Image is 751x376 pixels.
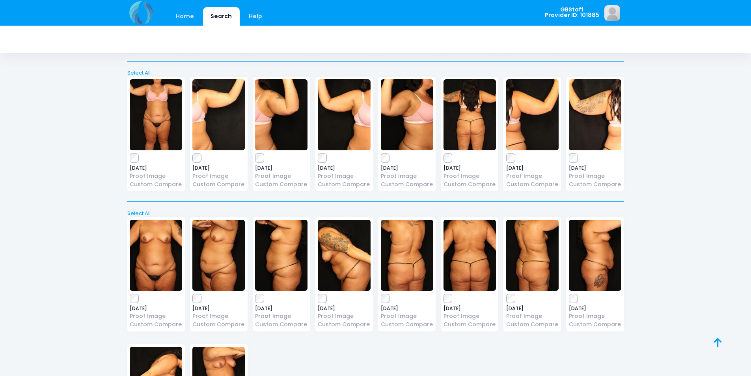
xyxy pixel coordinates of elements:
[192,312,245,320] a: Proof Image
[569,306,621,311] span: [DATE]
[381,320,433,329] a: Custom Compare
[318,166,370,170] span: [DATE]
[125,210,626,217] a: Select All
[506,180,559,189] a: Custom Compare
[381,172,433,180] a: Proof Image
[381,180,433,189] a: Custom Compare
[506,172,559,180] a: Proof Image
[192,320,245,329] a: Custom Compare
[168,7,202,26] a: Home
[569,312,621,320] a: Proof Image
[381,166,433,170] span: [DATE]
[318,220,370,291] img: image
[569,79,621,150] img: image
[506,320,559,329] a: Custom Compare
[545,7,599,18] span: GBStaff Provider ID: 101885
[318,172,370,180] a: Proof Image
[569,220,621,291] img: image
[569,172,621,180] a: Proof Image
[318,320,370,329] a: Custom Compare
[130,220,182,291] img: image
[192,180,245,189] a: Custom Compare
[255,312,307,320] a: Proof Image
[192,306,245,311] span: [DATE]
[130,166,182,170] span: [DATE]
[255,79,307,150] img: image
[569,166,621,170] span: [DATE]
[192,79,245,150] img: image
[318,312,370,320] a: Proof Image
[506,166,559,170] span: [DATE]
[130,172,182,180] a: Proof Image
[444,172,496,180] a: Proof Image
[444,312,496,320] a: Proof Image
[506,312,559,320] a: Proof Image
[203,7,240,26] a: Search
[381,220,433,291] img: image
[130,306,182,311] span: [DATE]
[569,320,621,329] a: Custom Compare
[192,166,245,170] span: [DATE]
[125,69,626,77] a: Select All
[381,79,433,150] img: image
[318,180,370,189] a: Custom Compare
[192,220,245,291] img: image
[444,220,496,291] img: image
[506,79,559,150] img: image
[444,166,496,170] span: [DATE]
[255,220,307,291] img: image
[255,172,307,180] a: Proof Image
[381,312,433,320] a: Proof Image
[130,79,182,150] img: image
[381,306,433,311] span: [DATE]
[255,320,307,329] a: Custom Compare
[318,306,370,311] span: [DATE]
[444,180,496,189] a: Custom Compare
[569,180,621,189] a: Custom Compare
[130,312,182,320] a: Proof Image
[130,320,182,329] a: Custom Compare
[255,306,307,311] span: [DATE]
[444,320,496,329] a: Custom Compare
[506,220,559,291] img: image
[318,79,370,150] img: image
[130,180,182,189] a: Custom Compare
[192,172,245,180] a: Proof Image
[241,7,270,26] a: Help
[604,5,620,21] img: image
[444,79,496,150] img: image
[255,180,307,189] a: Custom Compare
[255,166,307,170] span: [DATE]
[444,306,496,311] span: [DATE]
[506,306,559,311] span: [DATE]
